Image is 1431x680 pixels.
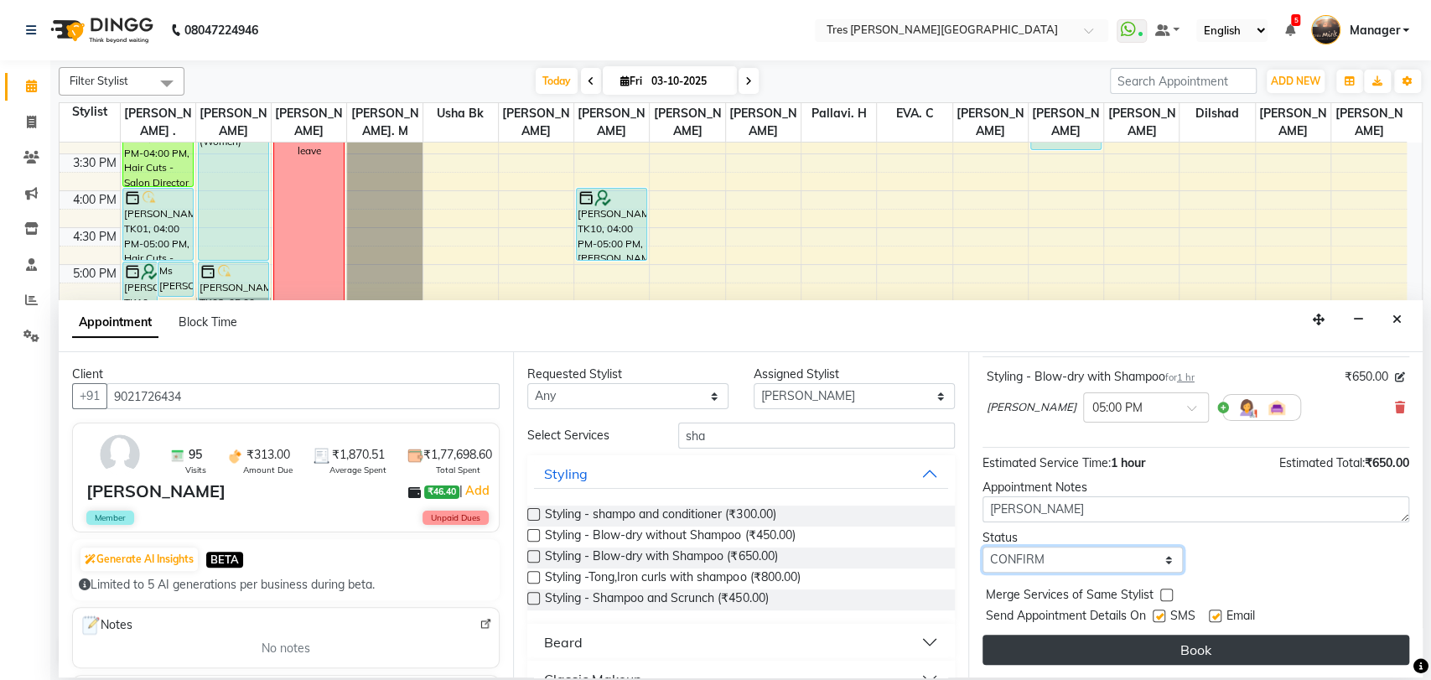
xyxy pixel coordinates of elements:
[983,635,1409,665] button: Book
[329,464,386,476] span: Average Spent
[1284,23,1294,38] a: 5
[1349,22,1399,39] span: Manager
[70,228,120,246] div: 4:30 PM
[423,446,492,464] span: ₹1,77,698.60
[877,103,951,124] span: EVA. C
[1170,607,1195,628] span: SMS
[60,103,120,121] div: Stylist
[544,464,588,484] div: Styling
[86,479,226,504] div: [PERSON_NAME]
[1385,307,1409,333] button: Close
[423,103,498,124] span: Usha bk
[1256,103,1330,142] span: [PERSON_NAME]
[72,383,107,409] button: +91
[983,479,1409,496] div: Appointment Notes
[106,383,500,409] input: Search by Name/Mobile/Email/Code
[272,103,346,142] span: [PERSON_NAME]
[534,627,947,657] button: Beard
[1226,607,1255,628] span: Email
[499,103,573,142] span: [PERSON_NAME]
[545,506,775,527] span: Styling - shampo and conditioner (₹300.00)
[986,607,1146,628] span: Send Appointment Details On
[574,103,649,142] span: [PERSON_NAME]
[158,262,193,296] div: Ms [PERSON_NAME], TK04, 05:00 PM-05:30 PM, HAIR CONSULTATION
[987,368,1195,386] div: Styling - Blow-dry with Shampoo
[70,265,120,283] div: 5:00 PM
[1267,70,1325,93] button: ADD NEW
[983,455,1111,470] span: Estimated Service Time:
[1271,75,1320,87] span: ADD NEW
[70,154,120,172] div: 3:30 PM
[246,446,290,464] span: ₹313.00
[423,511,489,525] span: Unpaid Dues
[206,552,243,568] span: BETA
[70,74,128,87] span: Filter Stylist
[646,69,730,94] input: 2025-10-03
[545,548,777,568] span: Styling - Blow-dry with Shampoo (₹650.00)
[1237,397,1257,418] img: Hairdresser.png
[983,529,1184,547] div: Status
[1365,455,1409,470] span: ₹650.00
[527,366,728,383] div: Requested Stylist
[199,262,268,333] div: [PERSON_NAME], TK08, 05:00 PM-06:00 PM, Hair Cuts - Creative Head (Women)
[1180,103,1254,124] span: Dilshad
[515,427,666,444] div: Select Services
[459,480,492,501] span: |
[545,589,768,610] span: Styling - Shampoo and Scrunch (₹450.00)
[1029,103,1103,142] span: [PERSON_NAME]
[298,143,321,158] div: leave
[96,430,144,479] img: avatar
[179,314,237,330] span: Block Time
[80,548,198,571] button: Generate AI Insights
[616,75,646,87] span: Fri
[123,115,193,186] div: [PERSON_NAME], TK07, 03:00 PM-04:00 PM, Hair Cuts - Salon Director (Women)
[1177,371,1195,383] span: 1 hr
[123,189,193,260] div: [PERSON_NAME], TK01, 04:00 PM-05:00 PM, Hair Cuts - Salon Director (Women)
[1110,68,1257,94] input: Search Appointment
[121,103,195,142] span: [PERSON_NAME] .
[754,366,955,383] div: Assigned Stylist
[347,103,422,142] span: [PERSON_NAME]. M
[199,42,268,260] div: [PERSON_NAME] clt Vishal, TK02, 02:00 PM-05:00 PM, Highlights (Women)
[123,262,158,333] div: [PERSON_NAME], TK10, 05:00 PM-06:00 PM, Hair Cuts - Salon Director (Men)
[436,464,480,476] span: Total Spent
[801,103,876,124] span: Pallavi. H
[1104,103,1179,142] span: [PERSON_NAME]
[1311,15,1340,44] img: Manager
[424,485,459,499] span: ₹46.40
[86,511,134,525] span: Member
[184,7,258,54] b: 08047224946
[678,423,955,449] input: Search by service name
[262,640,310,657] span: No notes
[1165,371,1195,383] small: for
[72,308,158,338] span: Appointment
[986,586,1154,607] span: Merge Services of Same Stylist
[79,576,493,594] div: Limited to 5 AI generations per business during beta.
[1345,368,1388,386] span: ₹650.00
[463,480,492,501] a: Add
[953,103,1028,142] span: [PERSON_NAME]
[1111,455,1145,470] span: 1 hour
[43,7,158,54] img: logo
[726,103,801,142] span: [PERSON_NAME]
[534,459,947,489] button: Styling
[1291,14,1300,26] span: 5
[1267,397,1287,418] img: Interior.png
[189,446,202,464] span: 95
[1331,103,1407,142] span: [PERSON_NAME]
[987,399,1076,416] span: [PERSON_NAME]
[80,615,132,636] span: Notes
[545,527,795,548] span: Styling - Blow-dry without Shampoo (₹450.00)
[72,366,500,383] div: Client
[70,191,120,209] div: 4:00 PM
[536,68,578,94] span: Today
[545,568,800,589] span: Styling -Tong,Iron curls with shampoo (₹800.00)
[332,446,385,464] span: ₹1,870.51
[544,632,583,652] div: Beard
[243,464,293,476] span: Amount Due
[577,189,646,260] div: [PERSON_NAME], TK10, 04:00 PM-05:00 PM, [PERSON_NAME] - Classic Shave
[185,464,206,476] span: Visits
[1279,455,1365,470] span: Estimated Total:
[650,103,724,142] span: [PERSON_NAME]
[1395,372,1405,382] i: Edit price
